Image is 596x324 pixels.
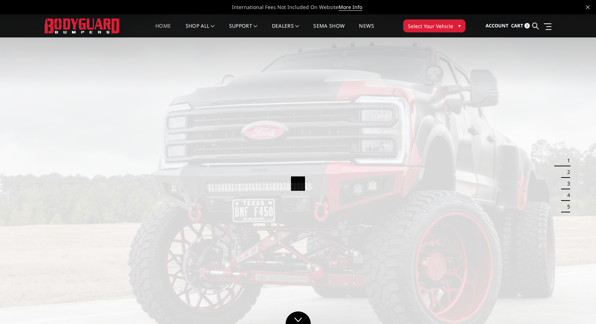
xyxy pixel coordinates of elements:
[486,22,509,29] span: Account
[155,23,171,37] a: Home
[338,4,362,11] a: More Info
[563,201,570,212] button: 5 of 5
[408,22,453,30] span: Select Your Vehicle
[272,23,299,37] a: Dealers
[524,23,530,28] span: 0
[563,166,570,178] button: 2 of 5
[313,23,345,37] a: SEMA Show
[45,18,120,33] img: BODYGUARD BUMPERS
[286,311,311,324] a: Click to Down
[403,19,465,32] button: Select Your Vehicle
[511,16,530,36] a: Cart 0
[511,22,523,29] span: Cart
[563,178,570,189] button: 3 of 5
[186,23,215,37] a: shop all
[229,23,258,37] a: Support
[486,16,509,36] a: Account
[563,189,570,201] button: 4 of 5
[563,155,570,166] button: 1 of 5
[458,22,461,30] span: ▾
[359,23,374,37] a: News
